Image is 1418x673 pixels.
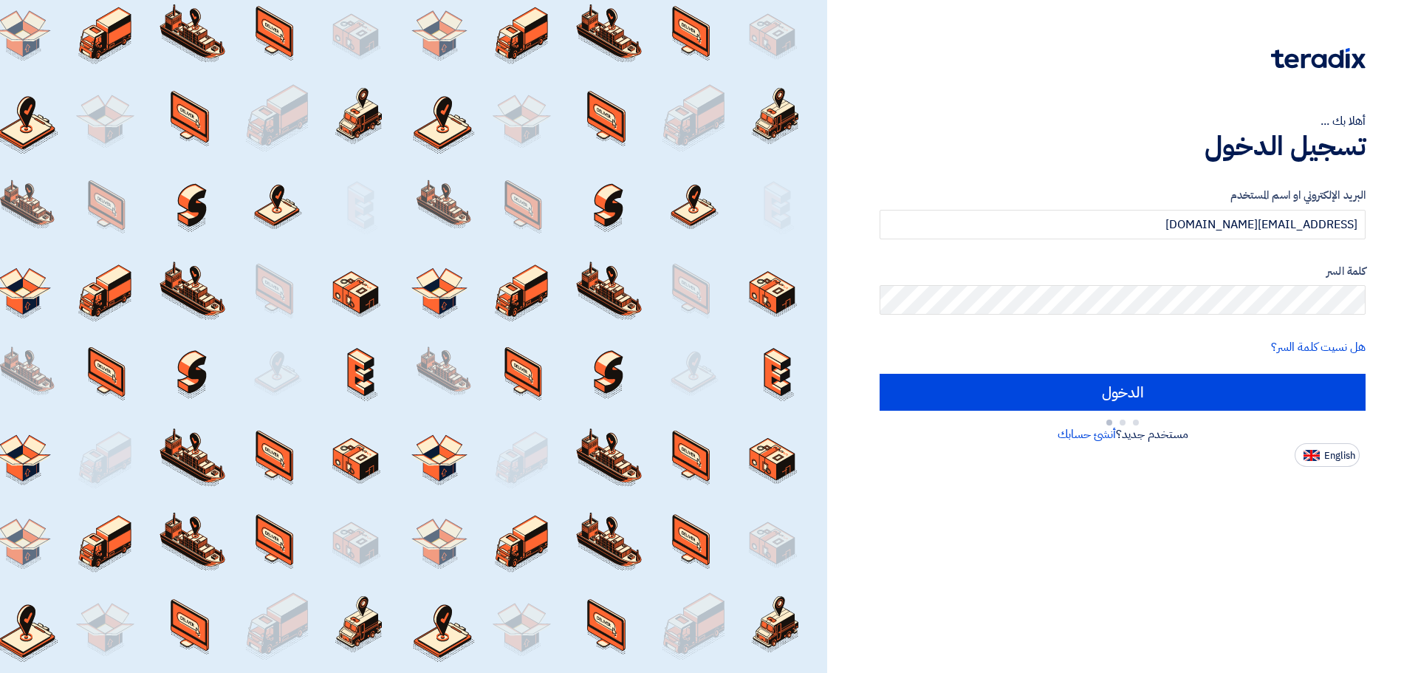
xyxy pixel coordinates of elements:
span: English [1324,451,1355,461]
img: Teradix logo [1271,48,1366,69]
input: أدخل بريد العمل الإلكتروني او اسم المستخدم الخاص بك ... [880,210,1366,239]
div: مستخدم جديد؟ [880,426,1366,443]
input: الدخول [880,374,1366,411]
h1: تسجيل الدخول [880,130,1366,163]
a: هل نسيت كلمة السر؟ [1271,338,1366,356]
button: English [1295,443,1360,467]
a: أنشئ حسابك [1058,426,1116,443]
img: en-US.png [1304,450,1320,461]
label: كلمة السر [880,263,1366,280]
label: البريد الإلكتروني او اسم المستخدم [880,187,1366,204]
div: أهلا بك ... [880,112,1366,130]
